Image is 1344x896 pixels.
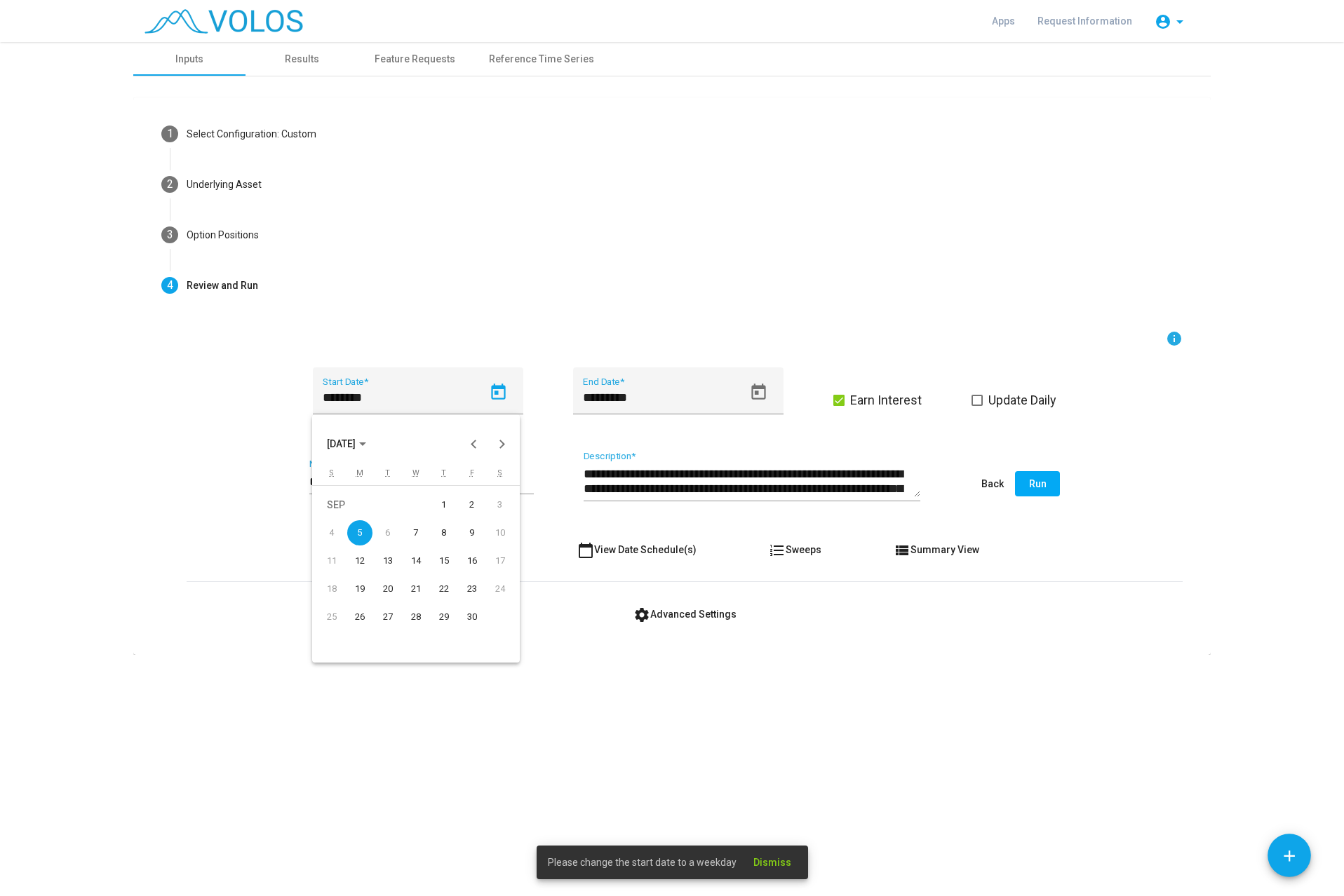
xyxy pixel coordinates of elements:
td: September 23, 2016 [458,575,486,603]
td: September 26, 2016 [346,603,374,631]
div: 28 [403,604,429,630]
button: Choose month and year [316,430,377,458]
div: 30 [459,604,485,630]
td: September 7, 2016 [402,519,430,547]
th: Monday [346,468,374,485]
div: 27 [375,604,401,630]
div: 9 [459,520,485,545]
td: September 15, 2016 [430,547,458,575]
div: 18 [319,576,344,602]
div: 25 [319,604,344,630]
div: 13 [375,548,401,573]
div: 8 [431,520,457,545]
div: 23 [459,576,485,602]
button: Next month [488,430,516,458]
abbr: Sunday [329,468,334,477]
td: September 16, 2016 [458,547,486,575]
td: September 10, 2016 [486,519,514,547]
td: September 27, 2016 [374,603,402,631]
td: September 28, 2016 [402,603,430,631]
td: September 9, 2016 [458,519,486,547]
td: September 3, 2016 [486,491,514,519]
td: SEP [318,491,430,519]
abbr: Tuesday [385,468,390,477]
td: September 11, 2016 [318,547,346,575]
div: 11 [319,548,344,573]
abbr: Thursday [441,468,446,477]
abbr: Monday [356,468,363,477]
div: 29 [431,604,457,630]
th: Friday [458,468,486,485]
div: 6 [375,520,401,545]
td: September 2, 2016 [458,491,486,519]
div: 1 [431,492,457,517]
button: Previous month [459,430,488,458]
td: September 30, 2016 [458,603,486,631]
th: Saturday [486,468,514,485]
div: 19 [347,576,372,602]
th: Sunday [318,468,346,485]
div: 22 [431,576,457,602]
div: 5 [347,520,372,545]
td: September 25, 2016 [318,603,346,631]
td: September 5, 2016 [346,519,374,547]
td: September 18, 2016 [318,575,346,603]
span: [DATE] [327,439,356,450]
td: September 14, 2016 [402,547,430,575]
td: September 21, 2016 [402,575,430,603]
td: September 6, 2016 [374,519,402,547]
div: 20 [375,576,401,602]
td: September 17, 2016 [486,547,514,575]
td: September 19, 2016 [346,575,374,603]
div: 26 [347,604,372,630]
th: Thursday [430,468,458,485]
div: 3 [488,492,513,517]
div: 15 [431,548,457,573]
div: 12 [347,548,372,573]
div: 14 [403,548,429,573]
td: September 29, 2016 [430,603,458,631]
abbr: Saturday [497,468,502,477]
div: 17 [488,548,513,573]
td: September 1, 2016 [430,491,458,519]
th: Wednesday [402,468,430,485]
div: 7 [403,520,429,545]
td: September 4, 2016 [318,519,346,547]
div: 24 [488,576,513,602]
td: September 8, 2016 [430,519,458,547]
div: 16 [459,548,485,573]
abbr: Friday [470,468,474,477]
th: Tuesday [374,468,402,485]
div: 10 [488,520,513,545]
td: September 24, 2016 [486,575,514,603]
td: September 20, 2016 [374,575,402,603]
td: September 22, 2016 [430,575,458,603]
div: 2 [459,492,485,517]
abbr: Wednesday [412,468,419,477]
div: 21 [403,576,429,602]
div: 4 [319,520,344,545]
td: September 13, 2016 [374,547,402,575]
td: September 12, 2016 [346,547,374,575]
